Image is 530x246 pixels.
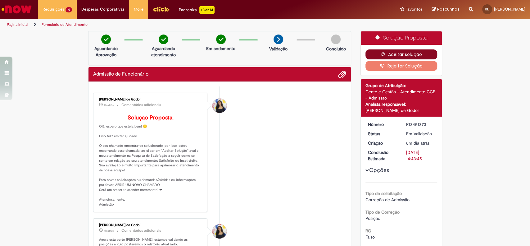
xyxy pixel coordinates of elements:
a: Rascunhos [432,7,460,12]
span: Correção de Admissão [365,197,410,202]
time: 28/08/2025 10:35:03 [104,229,114,233]
span: Favoritos [405,6,423,12]
span: 4h atrás [104,103,114,107]
img: ServiceNow [1,3,33,16]
a: Página inicial [7,22,28,27]
button: Aceitar solução [365,49,437,59]
small: Comentários adicionais [121,102,161,108]
img: click_logo_yellow_360x200.png [153,4,170,14]
p: Concluído [326,46,346,52]
div: Solução Proposta [361,31,442,45]
small: Comentários adicionais [121,228,161,233]
div: Ana Santos de Godoi [212,99,227,113]
span: 4h atrás [104,229,114,233]
p: Aguardando Aprovação [91,45,121,58]
div: Gente e Gestão - Atendimento GGE - Admissão [365,89,437,101]
ul: Trilhas de página [5,19,349,30]
span: Despesas Corporativas [81,6,125,12]
time: 27/08/2025 10:14:30 [406,140,429,146]
span: Falso [365,234,375,240]
div: [PERSON_NAME] de Godoi [99,223,202,227]
span: Requisições [43,6,64,12]
span: [PERSON_NAME] [494,7,525,12]
dt: Conclusão Estimada [363,149,401,162]
p: Olá, espero que esteja bem! 😊 Fico feliz em ter ajudado. O seu chamado encontra-se solucionado, p... [99,115,202,207]
p: Validação [269,46,288,52]
dt: Criação [363,140,401,146]
b: Solução Proposta: [128,114,174,121]
img: check-circle-green.png [101,35,111,44]
b: Tipo de solicitação [365,191,402,196]
button: Adicionar anexos [338,70,346,78]
div: [DATE] 14:43:45 [406,149,435,162]
img: img-circle-grey.png [331,35,341,44]
div: Analista responsável: [365,101,437,107]
b: RG [365,228,371,234]
div: Ana Santos de Godoi [212,224,227,239]
p: +GenAi [199,6,215,14]
h2: Admissão de Funcionário Histórico de tíquete [93,72,148,77]
span: 10 [66,7,72,12]
p: Em andamento [206,45,235,52]
span: um dia atrás [406,140,429,146]
div: Em Validação [406,131,435,137]
dt: Status [363,131,401,137]
div: Grupo de Atribuição: [365,82,437,89]
span: More [134,6,143,12]
img: check-circle-green.png [159,35,168,44]
b: Tipo de Correção [365,209,400,215]
img: check-circle-green.png [216,35,226,44]
span: Posição [365,216,380,221]
button: Rejeitar Solução [365,61,437,71]
span: Rascunhos [437,6,460,12]
div: [PERSON_NAME] de Godoi [365,107,437,114]
span: BL [485,7,489,11]
a: Formulário de Atendimento [42,22,88,27]
div: Padroniza [179,6,215,14]
div: 27/08/2025 10:14:30 [406,140,435,146]
img: arrow-next.png [274,35,283,44]
div: [PERSON_NAME] de Godoi [99,98,202,101]
p: Aguardando atendimento [148,45,179,58]
time: 28/08/2025 10:35:22 [104,103,114,107]
dt: Número [363,121,401,128]
div: R13451373 [406,121,435,128]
